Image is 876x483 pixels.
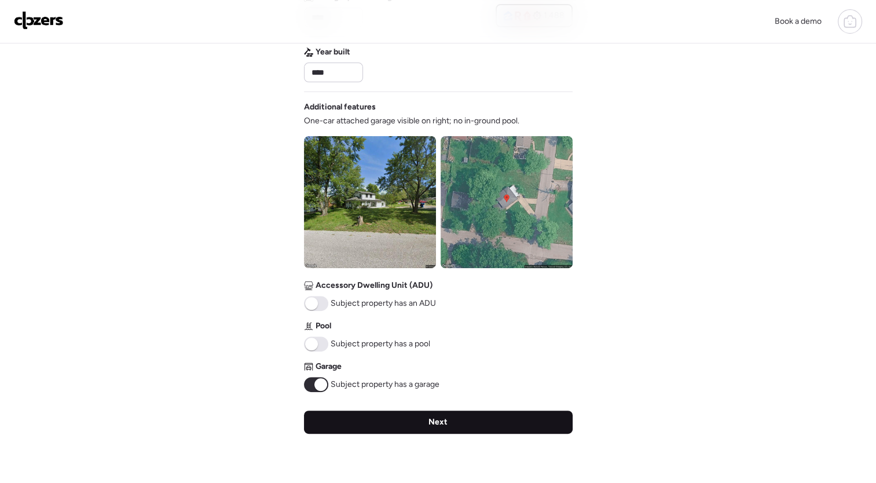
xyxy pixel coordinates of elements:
span: Next [428,416,448,428]
span: Accessory Dwelling Unit (ADU) [316,280,432,291]
span: One-car attached garage visible on right; no in-ground pool. [304,115,519,127]
span: Subject property has an ADU [331,298,436,309]
span: Additional features [304,101,376,113]
span: Year built [316,46,350,58]
span: Subject property has a garage [331,379,439,390]
span: Subject property has a pool [331,338,430,350]
span: Pool [316,320,331,332]
span: Garage [316,361,342,372]
span: Book a demo [775,16,822,26]
img: Logo [14,11,64,30]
